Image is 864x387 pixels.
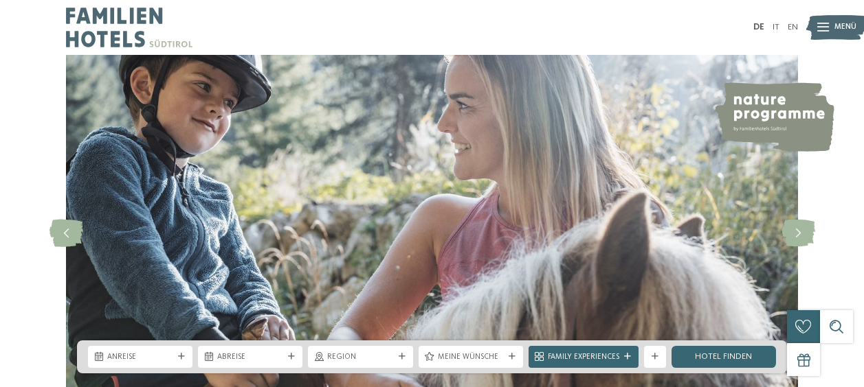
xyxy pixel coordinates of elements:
[788,23,798,32] a: EN
[773,23,779,32] a: IT
[713,82,834,152] img: nature programme by Familienhotels Südtirol
[672,346,776,368] a: Hotel finden
[753,23,764,32] a: DE
[107,352,173,363] span: Anreise
[438,352,504,363] span: Meine Wünsche
[327,352,393,363] span: Region
[217,352,283,363] span: Abreise
[834,22,856,33] span: Menü
[548,352,619,363] span: Family Experiences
